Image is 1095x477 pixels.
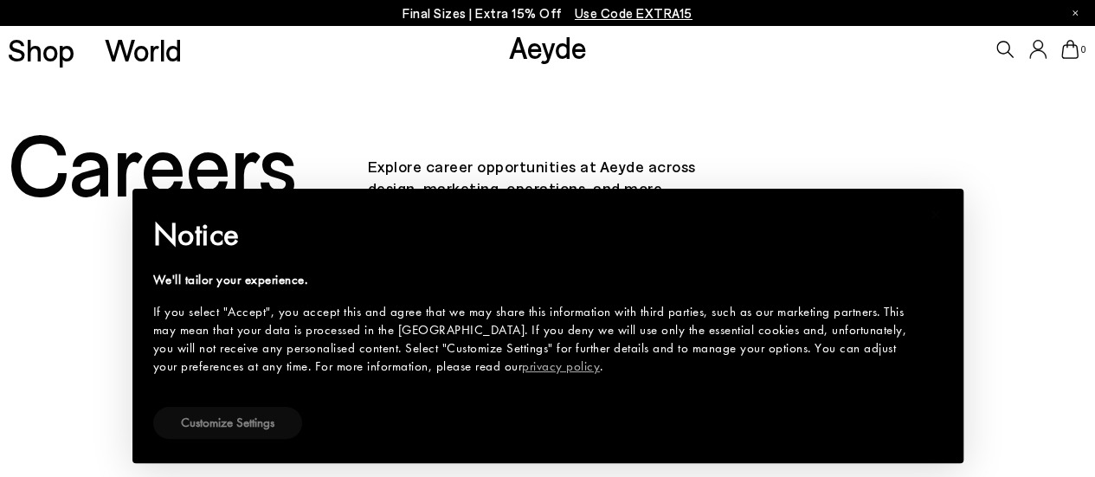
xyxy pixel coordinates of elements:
[930,201,941,228] span: ×
[508,29,586,65] a: Aeyde
[153,212,915,257] h2: Notice
[1061,40,1079,59] a: 0
[522,358,600,375] a: privacy policy
[403,3,692,24] p: Final Sizes | Extra 15% Off
[1079,45,1087,55] span: 0
[105,35,182,65] a: World
[915,194,957,235] button: Close this notice
[368,125,728,199] p: Explore career opportunities at Aeyde across design, marketing, operations, and more.
[153,303,915,376] div: If you select "Accept", you accept this and agree that we may share this information with third p...
[575,5,692,21] span: Navigate to /collections/ss25-final-sizes
[8,114,368,209] div: Careers
[8,35,74,65] a: Shop
[153,271,915,289] div: We'll tailor your experience.
[153,407,302,439] button: Customize Settings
